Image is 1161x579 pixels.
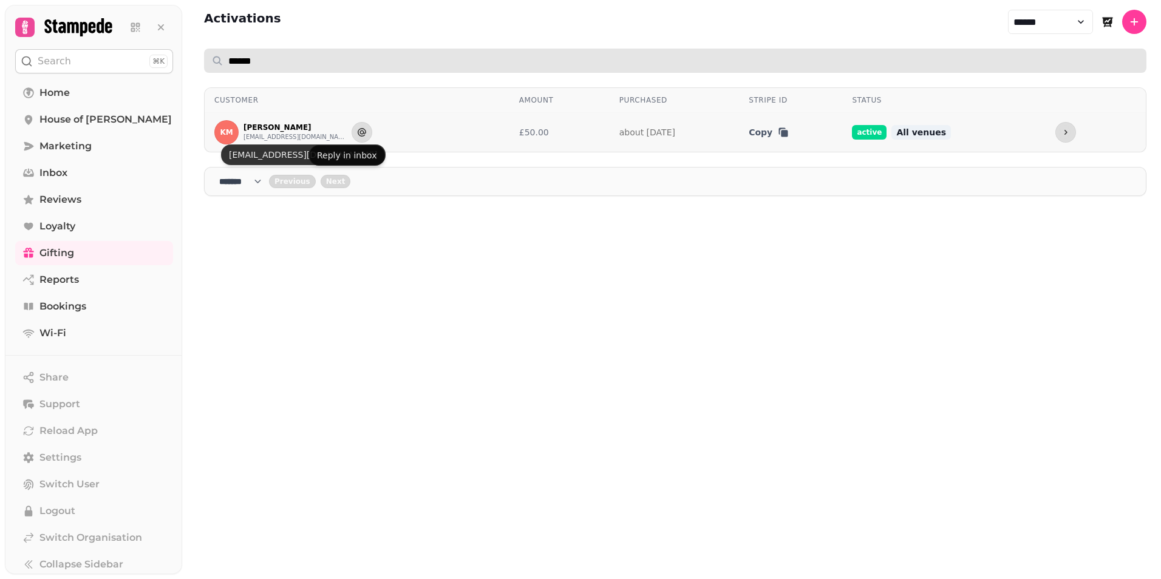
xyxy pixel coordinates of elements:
span: KM [220,128,233,137]
button: Switch User [15,472,173,496]
button: Search⌘K [15,49,173,73]
a: Gifting [15,241,173,265]
span: Gifting [39,246,74,260]
div: Stripe ID [749,95,832,105]
div: Customer [214,95,500,105]
a: Settings [15,445,173,470]
span: Share [39,370,69,385]
span: Previous [274,178,310,185]
button: Copy [749,126,789,138]
span: Switch User [39,477,100,492]
div: ⌘K [149,55,168,68]
p: [PERSON_NAME] [243,123,347,132]
div: Amount [519,95,600,105]
span: Reviews [39,192,81,207]
h2: Activations [204,10,281,34]
button: Send to [352,122,372,143]
a: House of [PERSON_NAME] [15,107,173,132]
span: Reports [39,273,79,287]
a: Loyalty [15,214,173,239]
a: Reviews [15,188,173,212]
div: Reply in inbox [309,145,385,166]
span: All venues [891,125,951,140]
span: Logout [39,504,75,518]
div: Purchased [619,95,729,105]
a: Switch Organisation [15,526,173,550]
span: Marketing [39,139,92,154]
span: Reload App [39,424,98,438]
span: Next [326,178,346,185]
a: about [DATE] [619,127,675,137]
button: next [321,175,351,188]
span: Bookings [39,299,86,314]
button: Reload App [15,419,173,443]
div: [EMAIL_ADDRESS][DOMAIN_NAME] [221,144,386,165]
span: House of [PERSON_NAME] [39,112,172,127]
span: Home [39,86,70,100]
a: Inbox [15,161,173,185]
button: Support [15,392,173,416]
button: more [1055,122,1076,143]
span: Inbox [39,166,67,180]
span: Collapse Sidebar [39,557,123,572]
span: Settings [39,450,81,465]
button: Share [15,365,173,390]
button: [EMAIL_ADDRESS][DOMAIN_NAME] [243,132,347,142]
button: Collapse Sidebar [15,552,173,577]
nav: Pagination [204,167,1146,196]
a: Marketing [15,134,173,158]
div: £50.00 [519,126,600,138]
span: Support [39,397,80,411]
a: Reports [15,268,173,292]
div: Status [852,95,1036,105]
a: Home [15,81,173,105]
button: Logout [15,499,173,523]
span: Loyalty [39,219,75,234]
span: Switch Organisation [39,530,142,545]
span: Wi-Fi [39,326,66,340]
a: Bookings [15,294,173,319]
span: active [852,125,887,140]
button: back [269,175,316,188]
a: Wi-Fi [15,321,173,345]
p: Search [38,54,71,69]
